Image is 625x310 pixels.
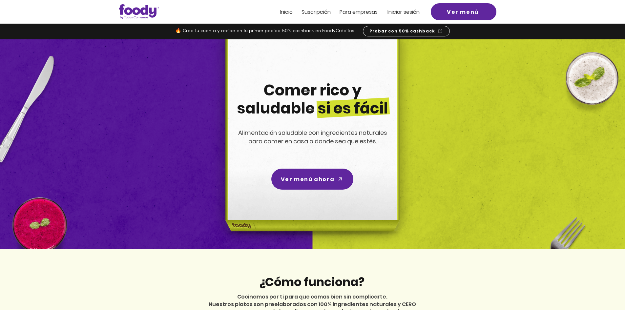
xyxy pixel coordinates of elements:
[119,4,159,19] img: Logo_Foody V2.0.0 (3).png
[302,9,331,15] a: Suscripción
[431,3,496,20] a: Ver menú
[207,39,416,249] img: headline-center-compress.png
[369,28,435,34] span: Probar con 50% cashback
[387,9,420,15] a: Iniciar sesión
[387,8,420,16] span: Iniciar sesión
[237,80,388,119] span: Comer rico y saludable si es fácil
[587,272,618,303] iframe: Messagebird Livechat Widget
[175,29,354,33] span: 🔥 Crea tu cuenta y recibe en tu primer pedido 50% cashback en FoodyCréditos
[280,8,293,16] span: Inicio
[346,8,378,16] span: ra empresas
[447,8,479,16] span: Ver menú
[340,8,346,16] span: Pa
[340,9,378,15] a: Para empresas
[238,129,387,145] span: Alimentación saludable con ingredientes naturales para comer en casa o donde sea que estés.
[302,8,331,16] span: Suscripción
[259,274,365,290] span: ¿Cómo funciona?
[271,169,353,190] a: Ver menú ahora
[237,293,387,300] span: Cocinamos por ti para que comas bien sin complicarte.
[280,9,293,15] a: Inicio
[281,175,334,183] span: Ver menú ahora
[363,26,450,36] a: Probar con 50% cashback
